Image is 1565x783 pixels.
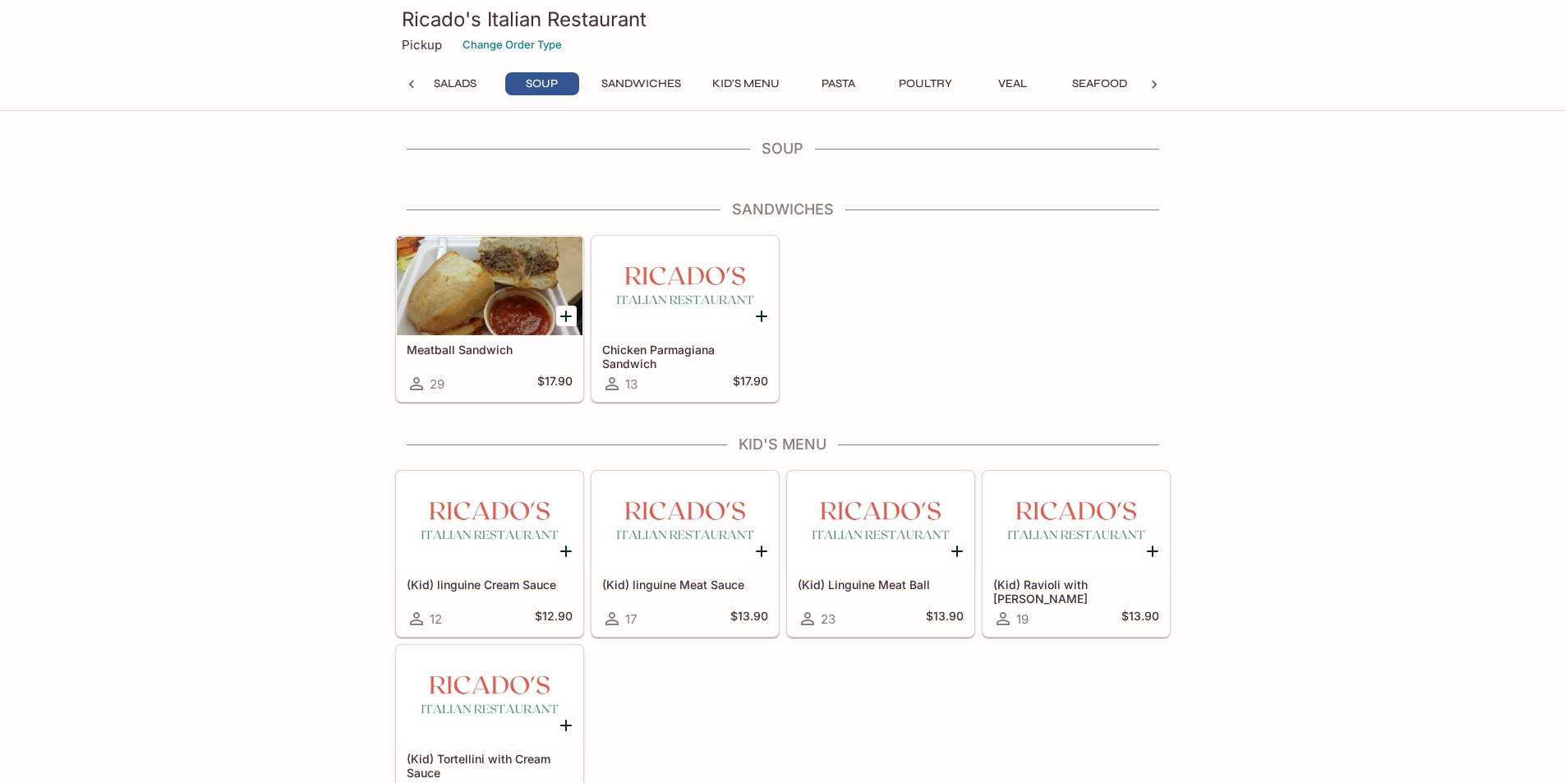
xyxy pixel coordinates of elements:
[556,306,577,326] button: Add Meatball Sandwich
[395,200,1171,219] h4: Sandwiches
[1143,541,1163,561] button: Add (Kid) Ravioli with Marinara Sauce
[602,343,768,370] h5: Chicken Parmagiana Sandwich
[788,472,974,570] div: (Kid) Linguine Meat Ball
[602,578,768,592] h5: (Kid) linguine Meat Sauce
[730,609,768,629] h5: $13.90
[983,471,1170,637] a: (Kid) Ravioli with [PERSON_NAME]19$13.90
[889,72,963,95] button: Poultry
[556,541,577,561] button: Add (Kid) linguine Cream Sauce
[993,578,1159,605] h5: (Kid) Ravioli with [PERSON_NAME]
[407,343,573,357] h5: Meatball Sandwich
[537,374,573,394] h5: $17.90
[396,471,583,637] a: (Kid) linguine Cream Sauce12$12.90
[703,72,789,95] button: Kid's Menu
[947,541,968,561] button: Add (Kid) Linguine Meat Ball
[402,7,1164,32] h3: Ricado's Italian Restaurant
[1121,609,1159,629] h5: $13.90
[395,140,1171,158] h4: Soup
[976,72,1050,95] button: Veal
[397,237,582,335] div: Meatball Sandwich
[592,472,778,570] div: (Kid) linguine Meat Sauce
[455,32,569,58] button: Change Order Type
[556,715,577,735] button: Add (Kid) Tortellini with Cream Sauce
[798,578,964,592] h5: (Kid) Linguine Meat Ball
[591,471,779,637] a: (Kid) linguine Meat Sauce17$13.90
[926,609,964,629] h5: $13.90
[430,611,442,627] span: 12
[505,72,579,95] button: Soup
[395,435,1171,454] h4: Kid's Menu
[535,609,573,629] h5: $12.90
[396,236,583,402] a: Meatball Sandwich29$17.90
[752,541,772,561] button: Add (Kid) linguine Meat Sauce
[591,236,779,402] a: Chicken Parmagiana Sandwich13$17.90
[1016,611,1029,627] span: 19
[407,752,573,779] h5: (Kid) Tortellini with Cream Sauce
[625,376,638,392] span: 13
[592,237,778,335] div: Chicken Parmagiana Sandwich
[407,578,573,592] h5: (Kid) linguine Cream Sauce
[821,611,835,627] span: 23
[418,72,492,95] button: Salads
[625,611,637,627] span: 17
[752,306,772,326] button: Add Chicken Parmagiana Sandwich
[592,72,690,95] button: Sandwiches
[430,376,444,392] span: 29
[1063,72,1137,95] button: Seafood
[402,37,442,53] p: Pickup
[802,72,876,95] button: Pasta
[733,374,768,394] h5: $17.90
[983,472,1169,570] div: (Kid) Ravioli with Marinara Sauce
[397,472,582,570] div: (Kid) linguine Cream Sauce
[787,471,974,637] a: (Kid) Linguine Meat Ball23$13.90
[397,646,582,744] div: (Kid) Tortellini with Cream Sauce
